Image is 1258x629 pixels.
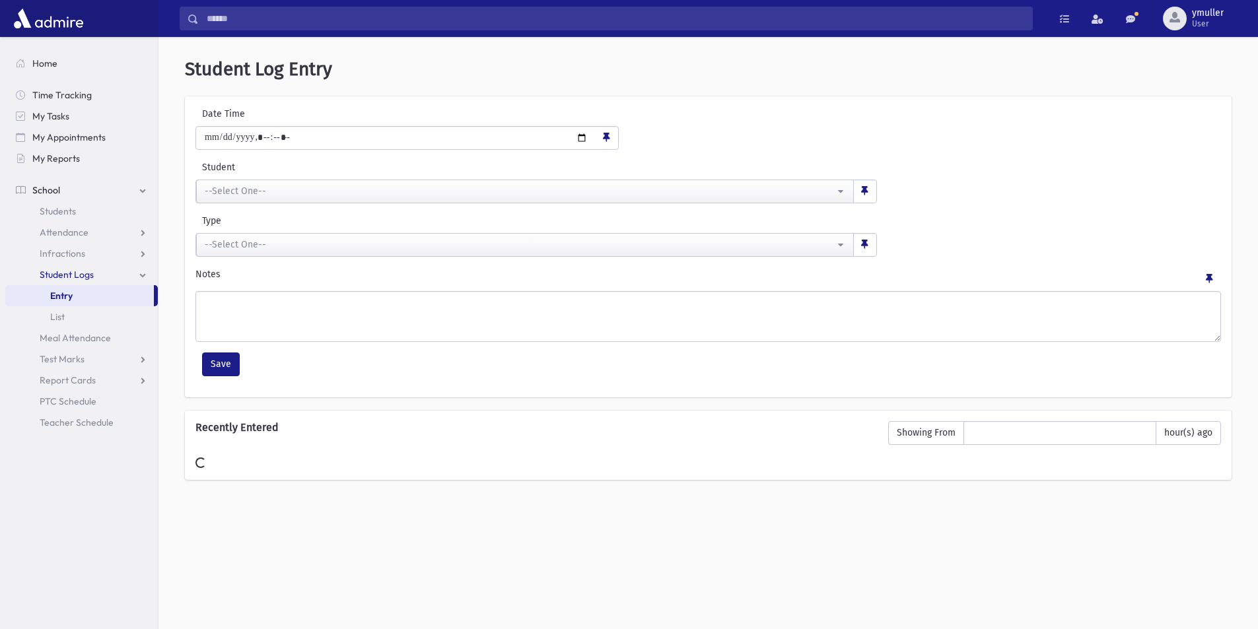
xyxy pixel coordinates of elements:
div: --Select One-- [205,238,835,251]
a: PTC Schedule [5,391,158,412]
button: --Select One-- [196,233,854,257]
label: Type [195,214,536,228]
a: Teacher Schedule [5,412,158,433]
span: My Appointments [32,131,106,143]
span: Entry [50,290,73,302]
span: Infractions [40,248,85,259]
span: Attendance [40,226,88,238]
input: Search [199,7,1032,30]
img: AdmirePro [11,5,87,32]
span: ymuller [1192,8,1224,18]
span: Teacher Schedule [40,416,114,428]
span: School [32,184,60,196]
div: --Select One-- [205,184,835,198]
a: Meal Attendance [5,327,158,348]
span: Time Tracking [32,89,92,101]
span: List [50,311,65,323]
a: Report Cards [5,370,158,391]
a: List [5,306,158,327]
a: Time Tracking [5,84,158,106]
label: Student [195,160,650,174]
span: PTC Schedule [40,395,96,407]
span: Test Marks [40,353,85,365]
span: Report Cards [40,374,96,386]
a: Test Marks [5,348,158,370]
span: My Reports [32,152,80,164]
a: Attendance [5,222,158,243]
a: Student Logs [5,264,158,285]
a: My Tasks [5,106,158,127]
a: School [5,180,158,201]
button: --Select One-- [196,180,854,203]
span: Showing From [888,421,964,445]
a: My Reports [5,148,158,169]
label: Date Time [195,107,372,121]
a: Students [5,201,158,222]
span: Home [32,57,57,69]
a: Entry [5,285,154,306]
label: Notes [195,267,221,286]
span: Student Log Entry [185,58,332,80]
h6: Recently Entered [195,421,875,434]
a: Home [5,53,158,74]
a: Infractions [5,243,158,264]
span: Students [40,205,76,217]
span: Meal Attendance [40,332,111,344]
span: hour(s) ago [1156,421,1221,445]
button: Save [202,352,240,376]
span: Student Logs [40,269,94,281]
a: My Appointments [5,127,158,148]
span: My Tasks [32,110,69,122]
span: User [1192,18,1224,29]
